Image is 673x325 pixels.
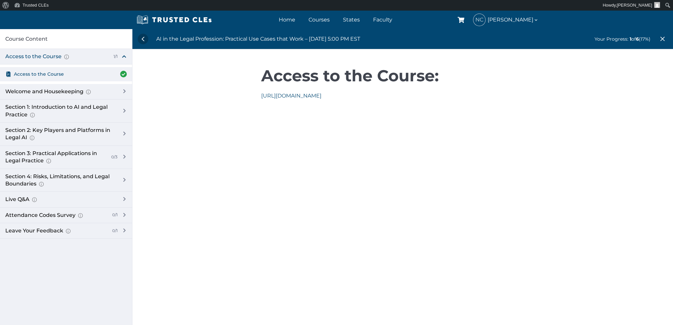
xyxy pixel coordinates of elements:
[5,127,115,142] div: Section 2: Key Players and Platforms in Legal AI
[14,70,64,78] span: Access to the Course
[5,35,48,43] span: Course Content
[5,103,115,118] div: Section 1: Introduction to AI and Legal Practice
[156,35,360,43] div: AI in the Legal Profession: Practical Use Cases that Work – [DATE] 5:00 PM EST
[5,196,115,203] div: Live Q&A
[595,36,628,42] span: Your Progress:
[5,53,108,60] div: Access to the Course
[135,15,214,25] img: Trusted CLEs
[277,15,297,24] a: Home
[473,14,485,26] span: NC
[5,227,107,234] div: Leave Your Feedback
[636,36,639,42] span: 6
[488,15,539,24] span: [PERSON_NAME]
[5,88,115,95] div: Welcome and Housekeeping
[617,3,652,8] span: [PERSON_NAME]
[109,154,118,160] div: 0/3
[5,150,106,165] div: Section 3: Practical Applications in Legal Practice
[341,15,361,24] a: States
[307,15,331,24] a: Courses
[111,54,118,60] div: 1/1
[595,35,650,43] div: of (17%)
[5,212,107,219] div: Attendance Codes Survey
[261,60,545,92] h2: Access to the Course:
[5,173,115,188] div: Section 4: Risks, Limitations, and Legal Boundaries
[261,93,321,99] a: [URL][DOMAIN_NAME]
[110,228,118,234] div: 0/1
[110,212,118,218] div: 0/1
[630,36,631,42] span: 1
[371,15,394,24] a: Faculty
